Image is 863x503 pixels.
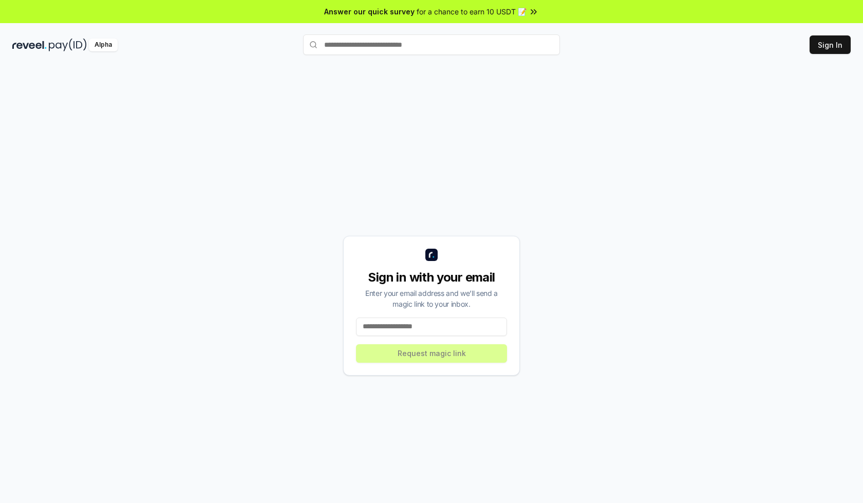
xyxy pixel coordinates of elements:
[356,269,507,286] div: Sign in with your email
[12,39,47,51] img: reveel_dark
[89,39,118,51] div: Alpha
[417,6,527,17] span: for a chance to earn 10 USDT 📝
[356,288,507,309] div: Enter your email address and we’ll send a magic link to your inbox.
[810,35,851,54] button: Sign In
[324,6,415,17] span: Answer our quick survey
[49,39,87,51] img: pay_id
[425,249,438,261] img: logo_small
